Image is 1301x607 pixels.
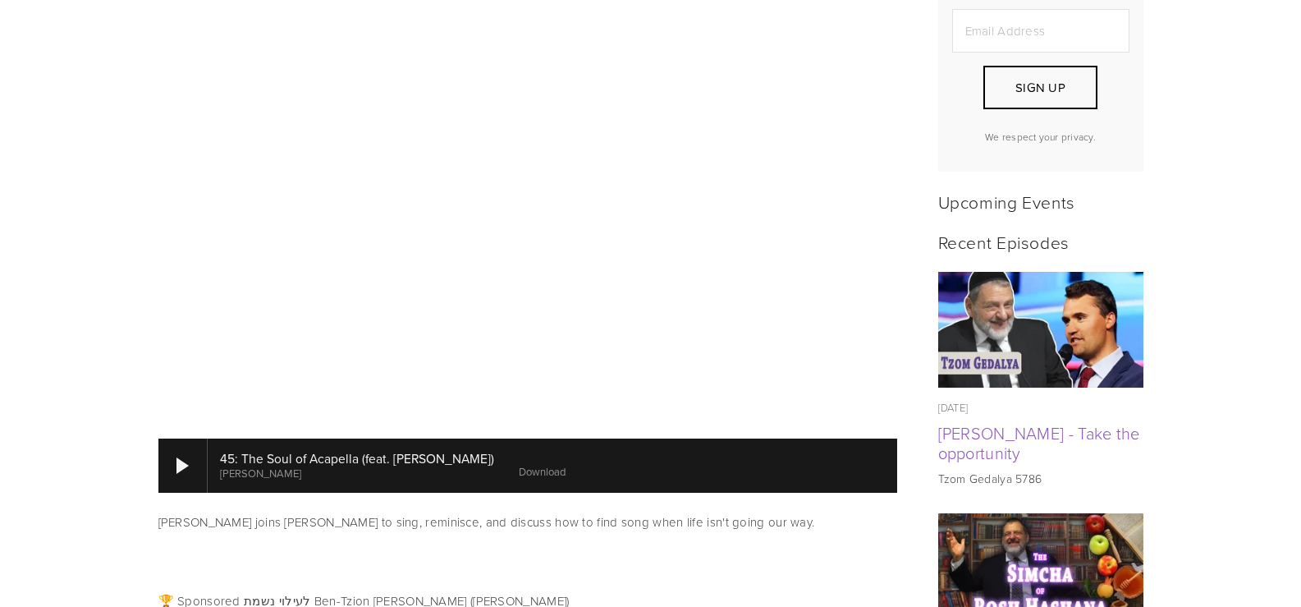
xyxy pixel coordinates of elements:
iframe: <br/> [158,3,897,419]
h2: Upcoming Events [938,191,1143,212]
p: [PERSON_NAME] joins [PERSON_NAME] to sing, reminisce, and discuss how to find song when life isn'... [158,513,897,532]
input: Email Address [952,9,1129,53]
a: Download [519,464,566,479]
a: Tzom Gedalya - Take the opportunity [938,272,1143,388]
h2: Recent Episodes [938,232,1143,252]
time: [DATE] [938,400,969,415]
button: Sign Up [983,66,1097,109]
p: Tzom Gedalya 5786 [938,471,1143,487]
span: Sign Up [1015,79,1065,96]
img: Tzom Gedalya - Take the opportunity [937,272,1143,388]
a: [PERSON_NAME] - Take the opportunity [938,421,1140,464]
p: We respect your privacy. [952,130,1129,144]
